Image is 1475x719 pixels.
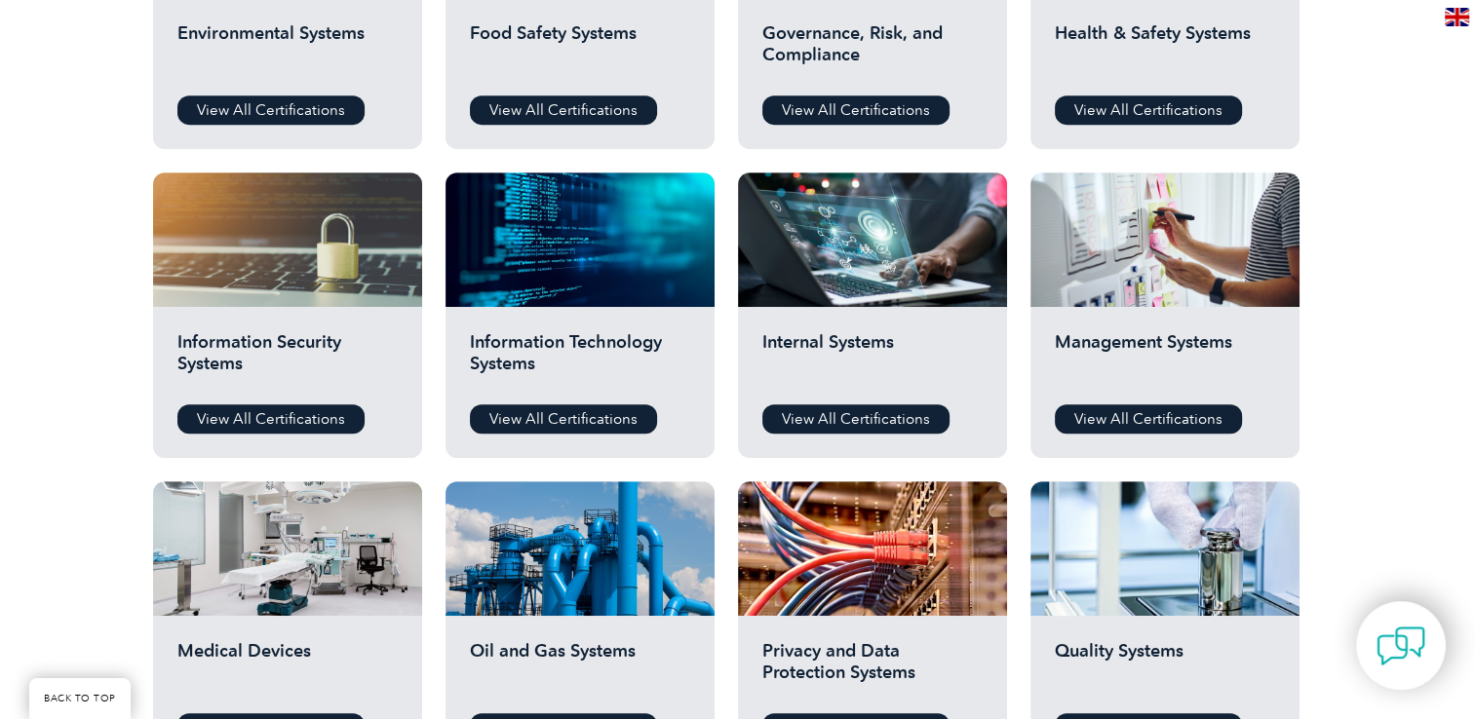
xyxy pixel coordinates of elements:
[1055,95,1242,125] a: View All Certifications
[762,22,983,81] h2: Governance, Risk, and Compliance
[470,22,690,81] h2: Food Safety Systems
[177,640,398,699] h2: Medical Devices
[762,404,950,434] a: View All Certifications
[177,95,365,125] a: View All Certifications
[177,404,365,434] a: View All Certifications
[762,331,983,390] h2: Internal Systems
[29,678,131,719] a: BACK TO TOP
[177,22,398,81] h2: Environmental Systems
[470,331,690,390] h2: Information Technology Systems
[1377,622,1425,670] img: contact-chat.png
[1445,8,1469,26] img: en
[1055,22,1275,81] h2: Health & Safety Systems
[762,95,950,125] a: View All Certifications
[762,640,983,699] h2: Privacy and Data Protection Systems
[470,404,657,434] a: View All Certifications
[1055,640,1275,699] h2: Quality Systems
[1055,331,1275,390] h2: Management Systems
[177,331,398,390] h2: Information Security Systems
[470,640,690,699] h2: Oil and Gas Systems
[1055,404,1242,434] a: View All Certifications
[470,95,657,125] a: View All Certifications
